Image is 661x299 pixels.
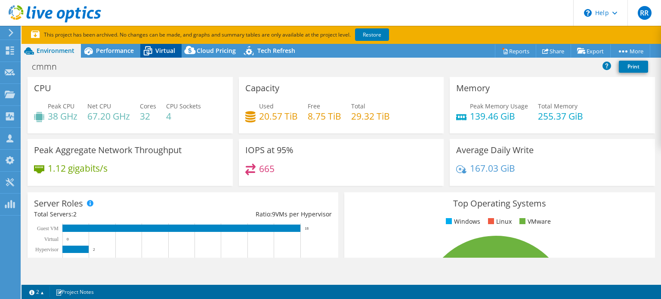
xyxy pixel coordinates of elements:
[34,210,183,219] div: Total Servers:
[140,111,156,121] h4: 32
[259,111,298,121] h4: 20.57 TiB
[571,44,611,58] a: Export
[245,145,293,155] h3: IOPS at 95%
[470,111,528,121] h4: 139.46 GiB
[35,247,59,253] text: Hypervisor
[197,46,236,55] span: Cloud Pricing
[538,111,583,121] h4: 255.37 GiB
[305,226,309,231] text: 18
[259,102,274,110] span: Used
[87,111,130,121] h4: 67.20 GHz
[351,199,649,208] h3: Top Operating Systems
[308,111,341,121] h4: 8.75 TiB
[308,102,320,110] span: Free
[610,44,650,58] a: More
[259,164,275,173] h4: 665
[619,61,648,73] a: Print
[444,217,480,226] li: Windows
[49,287,100,297] a: Project Notes
[40,257,58,263] text: Physical
[245,83,279,93] h3: Capacity
[28,62,70,71] h1: cmmn
[495,44,536,58] a: Reports
[93,247,95,252] text: 2
[34,199,83,208] h3: Server Roles
[87,102,111,110] span: Net CPU
[272,210,275,218] span: 9
[96,46,134,55] span: Performance
[48,102,74,110] span: Peak CPU
[48,111,77,121] h4: 38 GHz
[470,102,528,110] span: Peak Memory Usage
[183,210,332,219] div: Ratio: VMs per Hypervisor
[166,102,201,110] span: CPU Sockets
[73,210,77,218] span: 2
[67,237,69,241] text: 0
[140,102,156,110] span: Cores
[34,83,51,93] h3: CPU
[456,145,534,155] h3: Average Daily Write
[638,6,652,20] span: RR
[257,46,295,55] span: Tech Refresh
[37,225,59,231] text: Guest VM
[538,102,578,110] span: Total Memory
[34,145,182,155] h3: Peak Aggregate Network Throughput
[470,163,515,173] h4: 167.03 GiB
[355,28,389,41] a: Restore
[584,9,592,17] svg: \n
[351,102,365,110] span: Total
[351,111,390,121] h4: 29.32 TiB
[48,163,108,173] h4: 1.12 gigabits/s
[44,236,59,242] text: Virtual
[155,46,175,55] span: Virtual
[37,46,74,55] span: Environment
[517,217,551,226] li: VMware
[31,30,453,40] p: This project has been archived. No changes can be made, and graphs and summary tables are only av...
[456,83,490,93] h3: Memory
[536,44,571,58] a: Share
[486,217,512,226] li: Linux
[23,287,50,297] a: 2
[166,111,201,121] h4: 4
